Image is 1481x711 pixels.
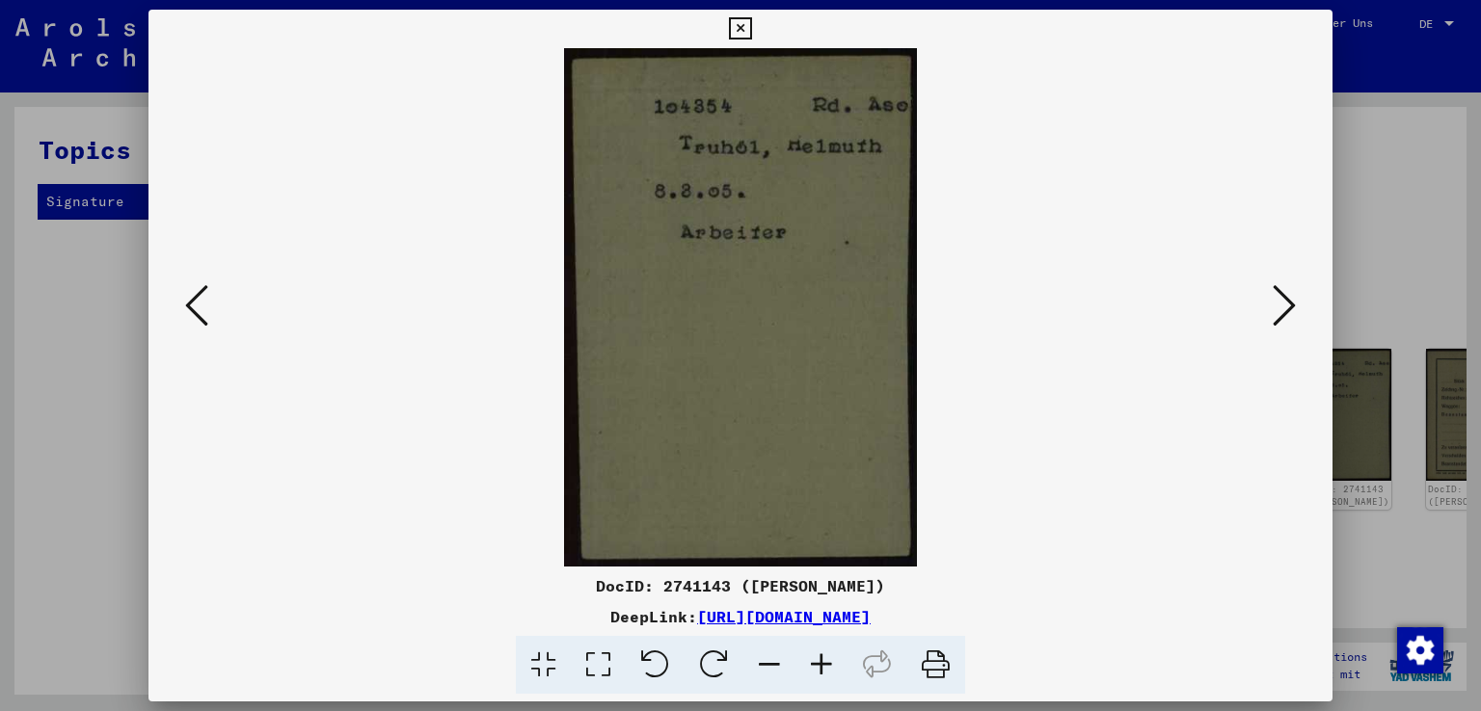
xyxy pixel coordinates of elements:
div: DocID: 2741143 ([PERSON_NAME]) [148,574,1333,597]
a: [URL][DOMAIN_NAME] [697,607,871,626]
div: Zustimmung ändern [1396,626,1442,672]
div: DeepLink: [148,605,1333,628]
img: Zustimmung ändern [1397,627,1443,673]
img: 001.jpg [214,48,1268,566]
